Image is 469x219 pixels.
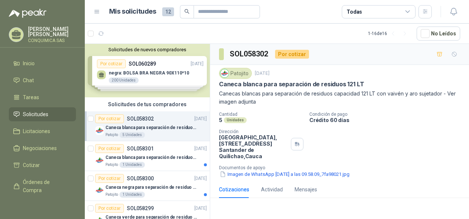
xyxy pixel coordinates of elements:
[194,205,207,212] p: [DATE]
[105,124,197,131] p: Caneca blanca para separación de residuos 121 LT
[95,156,104,165] img: Company Logo
[95,186,104,195] img: Company Logo
[127,176,154,181] p: SOL058300
[9,141,76,155] a: Negociaciones
[85,44,210,97] div: Solicitudes de nuevos compradoresPor cotizarSOL060289[DATE] negra: BOLSA BRA NEGRA 90X110*10200 U...
[230,48,269,60] h3: SOL058302
[28,27,76,37] p: [PERSON_NAME] [PERSON_NAME]
[23,144,57,152] span: Negociaciones
[23,161,40,169] span: Cotizar
[261,185,283,194] div: Actividad
[9,73,76,87] a: Chat
[162,7,174,16] span: 12
[119,192,145,198] div: 1 Unidades
[219,90,460,106] p: Canecas blancas para separación de residuos capacidad 121 LT con vaivén y aro sujetador - Ver ima...
[219,165,466,170] p: Documentos de apoyo
[184,9,190,14] span: search
[9,175,76,197] a: Órdenes de Compra
[23,59,35,67] span: Inicio
[28,38,76,43] p: CONQUIMICA SAS
[9,56,76,70] a: Inicio
[9,9,46,18] img: Logo peakr
[127,116,154,121] p: SOL058302
[119,162,145,168] div: 1 Unidades
[23,76,34,84] span: Chat
[417,27,460,41] button: No Leídos
[95,174,124,183] div: Por cotizar
[194,145,207,152] p: [DATE]
[219,117,222,123] p: 5
[9,90,76,104] a: Tareas
[88,47,207,52] button: Solicitudes de nuevos compradores
[219,134,288,159] p: [GEOGRAPHIC_DATA], [STREET_ADDRESS] Santander de Quilichao , Cauca
[219,68,252,79] div: Patojito
[275,50,309,59] div: Por cotizar
[85,141,210,171] a: Por cotizarSOL058301[DATE] Company LogoCaneca blanca para separación de residuos 10 LTPatojito1 U...
[127,146,154,151] p: SOL058301
[23,127,50,135] span: Licitaciones
[95,114,124,123] div: Por cotizar
[9,107,76,121] a: Solicitudes
[368,28,411,39] div: 1 - 16 de 16
[105,184,197,191] p: Caneca negra para separación de residuo 55 LT
[220,69,229,77] img: Company Logo
[85,97,210,111] div: Solicitudes de tus compradores
[95,204,124,213] div: Por cotizar
[23,93,39,101] span: Tareas
[309,117,466,123] p: Crédito 60 días
[219,170,350,178] button: Imagen de WhatsApp [DATE] a las 09.58.09_7fa98021.jpg
[95,144,124,153] div: Por cotizar
[109,6,156,17] h1: Mis solicitudes
[105,162,118,168] p: Patojito
[23,178,69,194] span: Órdenes de Compra
[295,185,317,194] div: Mensajes
[219,129,288,134] p: Dirección
[23,110,48,118] span: Solicitudes
[9,158,76,172] a: Cotizar
[309,112,466,117] p: Condición de pago
[194,175,207,182] p: [DATE]
[9,124,76,138] a: Licitaciones
[105,132,118,138] p: Patojito
[105,192,118,198] p: Patojito
[219,80,364,88] p: Caneca blanca para separación de residuos 121 LT
[85,171,210,201] a: Por cotizarSOL058300[DATE] Company LogoCaneca negra para separación de residuo 55 LTPatojito1 Uni...
[85,111,210,141] a: Por cotizarSOL058302[DATE] Company LogoCaneca blanca para separación de residuos 121 LTPatojito5 ...
[347,8,362,16] div: Todas
[255,70,270,77] p: [DATE]
[9,200,76,214] a: Remisiones
[95,126,104,135] img: Company Logo
[127,206,154,211] p: SOL058299
[219,185,249,194] div: Cotizaciones
[224,117,247,123] div: Unidades
[119,132,145,138] div: 5 Unidades
[219,112,303,117] p: Cantidad
[194,115,207,122] p: [DATE]
[105,154,197,161] p: Caneca blanca para separación de residuos 10 LT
